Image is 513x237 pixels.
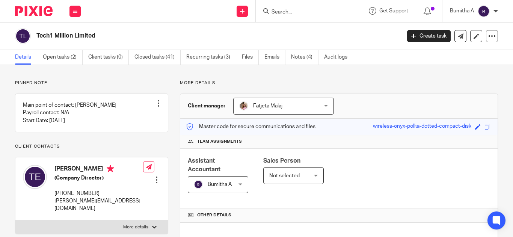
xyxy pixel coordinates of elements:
[208,182,232,187] span: Bumitha A
[180,80,498,86] p: More details
[253,103,282,109] span: Fatjeta Malaj
[186,50,236,65] a: Recurring tasks (3)
[36,32,324,40] h2: Tech1 Million Limited
[54,197,143,213] p: [PERSON_NAME][EMAIL_ADDRESS][DOMAIN_NAME]
[15,6,53,16] img: Pixie
[15,50,37,65] a: Details
[188,102,226,110] h3: Client manager
[188,158,220,172] span: Assistant Accountant
[88,50,129,65] a: Client tasks (0)
[450,7,474,15] p: Bumitha A
[54,165,143,174] h4: [PERSON_NAME]
[15,143,168,149] p: Client contacts
[373,122,471,131] div: wireless-onyx-polka-dotted-compact-disk
[15,28,31,44] img: svg%3E
[478,5,490,17] img: svg%3E
[263,158,300,164] span: Sales Person
[242,50,259,65] a: Files
[379,8,408,14] span: Get Support
[43,50,83,65] a: Open tasks (2)
[194,180,203,189] img: svg%3E
[324,50,353,65] a: Audit logs
[239,101,248,110] img: MicrosoftTeams-image%20(5).png
[271,9,338,16] input: Search
[54,174,143,182] h5: (Company Director)
[54,190,143,197] p: [PHONE_NUMBER]
[269,173,300,178] span: Not selected
[197,139,242,145] span: Team assignments
[186,123,315,130] p: Master code for secure communications and files
[264,50,285,65] a: Emails
[23,165,47,189] img: svg%3E
[407,30,451,42] a: Create task
[107,165,114,172] i: Primary
[15,80,168,86] p: Pinned note
[123,224,148,230] p: More details
[291,50,318,65] a: Notes (4)
[134,50,181,65] a: Closed tasks (41)
[197,212,231,218] span: Other details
